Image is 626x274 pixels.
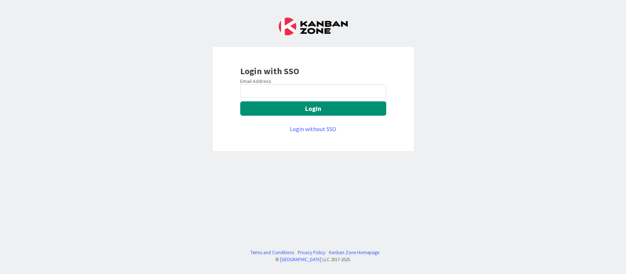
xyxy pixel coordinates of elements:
a: Login without SSO [290,125,336,133]
b: Login with SSO [240,65,299,77]
button: Login [240,101,386,116]
a: Privacy Policy [298,249,325,256]
div: © LLC 2017- 2025 . [247,256,379,263]
img: Kanban Zone [279,18,348,35]
a: Kanban Zone Homepage [329,249,379,256]
label: Email Address [240,78,271,84]
a: Terms and Conditions [250,249,294,256]
a: [GEOGRAPHIC_DATA] [280,256,321,262]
